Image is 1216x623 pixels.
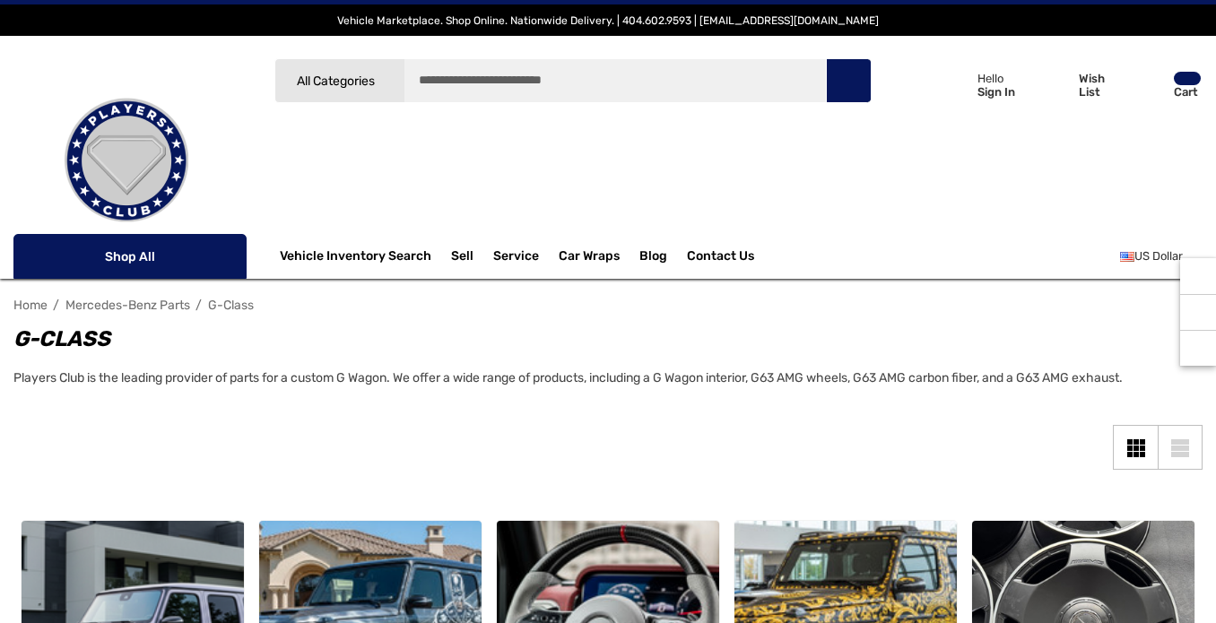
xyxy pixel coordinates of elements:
[1136,73,1163,98] svg: Review Your Cart
[378,74,391,88] svg: Icon Arrow Down
[1120,238,1203,274] a: USD
[1174,85,1201,99] p: Cart
[1189,267,1207,285] svg: Recently Viewed
[639,248,667,268] a: Blog
[1158,425,1203,470] a: List View
[208,298,254,313] a: G-Class
[280,248,431,268] a: Vehicle Inventory Search
[559,238,639,274] a: Car Wraps
[922,54,1024,116] a: Sign in
[1113,425,1158,470] a: Grid View
[13,290,1203,321] nav: Breadcrumb
[13,234,247,279] p: Shop All
[942,72,968,97] svg: Icon User Account
[214,250,227,263] svg: Icon Arrow Down
[977,85,1015,99] p: Sign In
[826,58,871,103] button: Search
[13,366,1185,391] p: Players Club is the leading provider of parts for a custom G Wagon. We offer a wide range of prod...
[65,298,190,313] a: Mercedes-Benz Parts
[687,248,754,268] a: Contact Us
[1128,54,1203,124] a: Cart with 0 items
[977,72,1015,85] p: Hello
[1041,74,1069,99] svg: Wish List
[559,248,620,268] span: Car Wraps
[274,58,404,103] a: All Categories Icon Arrow Down Icon Arrow Up
[37,71,216,250] img: Players Club | Cars For Sale
[493,248,539,268] a: Service
[1033,54,1128,116] a: Wish List Wish List
[1189,303,1207,321] svg: Social Media
[1079,72,1126,99] p: Wish List
[1180,339,1216,357] svg: Top
[13,323,1185,355] h1: G-Class
[296,74,374,89] span: All Categories
[451,248,473,268] span: Sell
[451,238,493,274] a: Sell
[33,247,60,267] svg: Icon Line
[337,14,879,27] span: Vehicle Marketplace. Shop Online. Nationwide Delivery. | 404.602.9593 | [EMAIL_ADDRESS][DOMAIN_NAME]
[13,298,48,313] a: Home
